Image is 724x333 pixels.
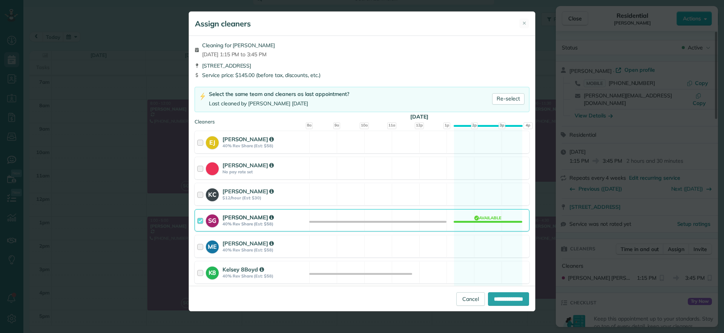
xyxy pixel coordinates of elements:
strong: EJ [206,136,219,147]
strong: [PERSON_NAME] [222,162,274,169]
strong: $12/hour (Est: $30) [222,195,307,200]
strong: [PERSON_NAME] [222,188,274,195]
strong: No pay rate set [222,169,307,174]
strong: Kelsey 8Boyd [222,266,264,273]
strong: ME [206,240,219,251]
strong: KC [206,188,219,199]
strong: [PERSON_NAME] [222,240,274,247]
h5: Assign cleaners [195,18,251,29]
strong: 40% Rev Share (Est: $58) [222,221,307,227]
strong: 40% Rev Share (Est: $58) [222,273,307,279]
div: [STREET_ADDRESS] [195,62,529,69]
div: Service price: $145.00 (before tax, discounts, etc.) [195,71,529,79]
div: Cleaners [195,118,529,120]
strong: [PERSON_NAME] [222,136,274,143]
div: Select the same team and cleaners as last appointment? [209,90,349,98]
strong: SG [206,214,219,225]
span: Cleaning for [PERSON_NAME] [202,42,275,49]
span: [DATE] 1:15 PM to 3:45 PM [202,51,275,58]
img: lightning-bolt-icon-94e5364df696ac2de96d3a42b8a9ff6ba979493684c50e6bbbcda72601fa0d29.png [199,92,206,100]
strong: K8 [206,267,219,277]
strong: 40% Rev Share (Est: $58) [222,143,307,148]
strong: 40% Rev Share (Est: $58) [222,247,307,253]
div: Last cleaned by [PERSON_NAME] [DATE] [209,100,349,108]
a: Cancel [456,292,485,306]
span: ✕ [522,20,526,27]
strong: [PERSON_NAME] [222,214,274,221]
a: Re-select [492,93,525,105]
